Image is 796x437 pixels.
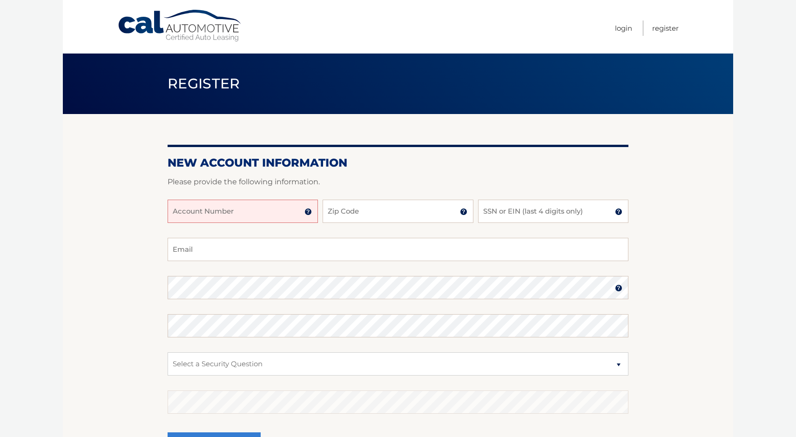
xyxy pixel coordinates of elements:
img: tooltip.svg [304,208,312,215]
input: Email [168,238,628,261]
img: tooltip.svg [615,208,622,215]
input: SSN or EIN (last 4 digits only) [478,200,628,223]
a: Register [652,20,679,36]
img: tooltip.svg [615,284,622,292]
h2: New Account Information [168,156,628,170]
a: Cal Automotive [117,9,243,42]
img: tooltip.svg [460,208,467,215]
input: Account Number [168,200,318,223]
input: Zip Code [323,200,473,223]
span: Register [168,75,240,92]
a: Login [615,20,632,36]
p: Please provide the following information. [168,175,628,188]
